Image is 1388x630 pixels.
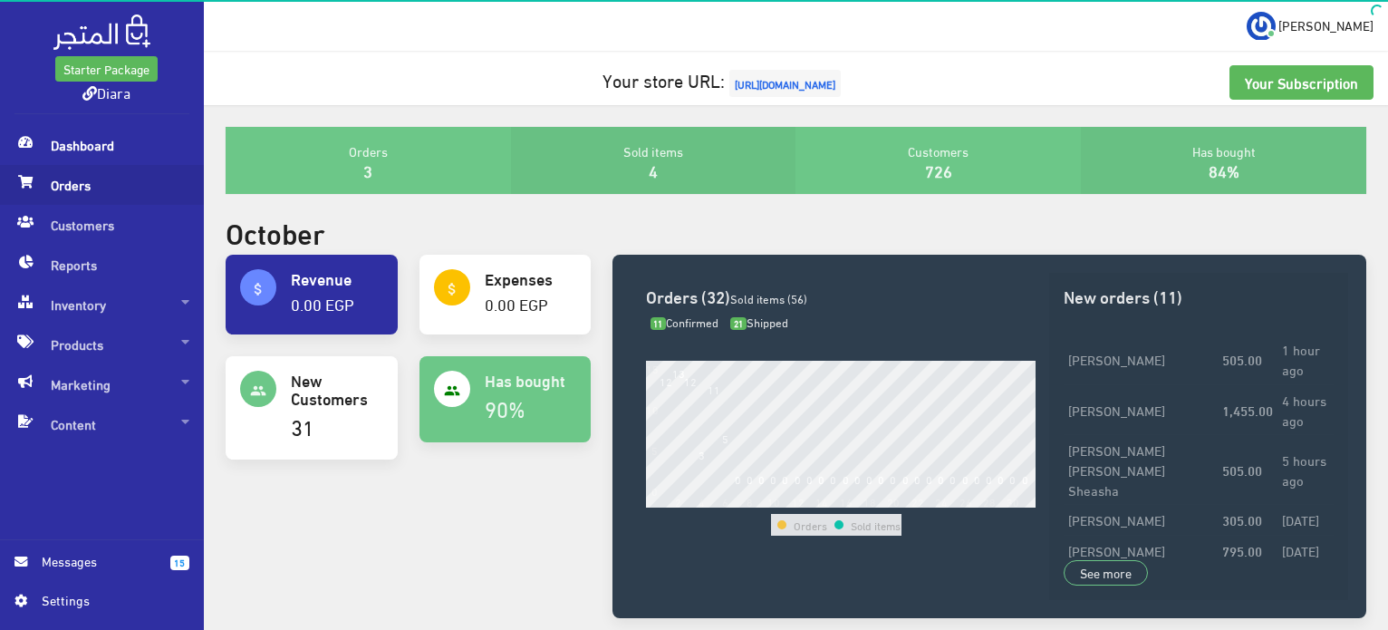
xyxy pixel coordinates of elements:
[14,404,189,444] span: Content
[226,127,511,194] div: Orders
[511,127,796,194] div: Sold items
[1064,334,1218,384] td: [PERSON_NAME]
[42,590,174,610] span: Settings
[291,269,383,287] h4: Revenue
[444,281,460,297] i: attach_money
[14,551,189,590] a: 15 Messages
[1222,349,1262,369] strong: 505.00
[14,364,189,404] span: Marketing
[699,495,705,508] div: 4
[291,288,354,318] a: 0.00 EGP
[792,495,805,508] div: 12
[1277,434,1334,505] td: 5 hours ago
[1222,540,1262,560] strong: 795.00
[1222,460,1262,480] strong: 505.00
[1247,12,1276,41] img: ...
[485,371,577,389] h4: Has bought
[730,287,807,309] span: Sold items (56)
[1277,334,1334,384] td: 1 hour ago
[651,311,719,333] span: Confirmed
[983,495,996,508] div: 28
[722,495,728,508] div: 6
[485,269,577,287] h4: Expenses
[1064,434,1218,505] td: [PERSON_NAME] [PERSON_NAME] Sheasha
[1278,14,1374,36] span: [PERSON_NAME]
[1247,11,1374,40] a: ... [PERSON_NAME]
[887,495,900,508] div: 20
[747,495,753,508] div: 8
[959,495,972,508] div: 26
[1277,384,1334,434] td: 4 hours ago
[1064,535,1218,565] td: [PERSON_NAME]
[1007,495,1019,508] div: 30
[850,514,901,536] td: Sold items
[1222,509,1262,529] strong: 305.00
[1064,384,1218,434] td: [PERSON_NAME]
[815,495,828,508] div: 14
[1064,505,1218,535] td: [PERSON_NAME]
[226,216,325,247] h2: October
[925,155,952,185] a: 726
[649,155,658,185] a: 4
[291,371,383,407] h4: New Customers
[82,79,130,105] a: Diara
[729,70,841,97] span: [URL][DOMAIN_NAME]
[444,383,460,399] i: people
[602,63,845,96] a: Your store URL:[URL][DOMAIN_NAME]
[53,15,150,50] img: .
[911,495,924,508] div: 22
[250,383,266,399] i: people
[485,288,548,318] a: 0.00 EGP
[55,56,158,82] a: Starter Package
[42,551,156,571] span: Messages
[793,514,828,536] td: Orders
[14,205,189,245] span: Customers
[675,495,681,508] div: 2
[14,590,189,619] a: Settings
[646,287,1036,305] h3: Orders (32)
[291,406,314,445] a: 31
[14,245,189,285] span: Reports
[1081,127,1366,194] div: Has bought
[935,495,948,508] div: 24
[795,127,1081,194] div: Customers
[1277,535,1334,565] td: [DATE]
[840,495,853,508] div: 16
[363,155,372,185] a: 3
[767,495,780,508] div: 10
[730,317,747,331] span: 21
[14,285,189,325] span: Inventory
[730,311,788,333] span: Shipped
[1064,560,1148,586] a: See more
[14,125,189,165] span: Dashboard
[1277,505,1334,535] td: [DATE]
[14,165,189,205] span: Orders
[1229,65,1374,100] a: Your Subscription
[14,325,189,364] span: Products
[1064,287,1334,305] h3: New orders (11)
[250,281,266,297] i: attach_money
[1222,400,1273,420] strong: 1,455.00
[485,388,525,427] a: 90%
[863,495,876,508] div: 18
[1209,155,1239,185] a: 84%
[651,317,667,331] span: 11
[170,556,189,570] span: 15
